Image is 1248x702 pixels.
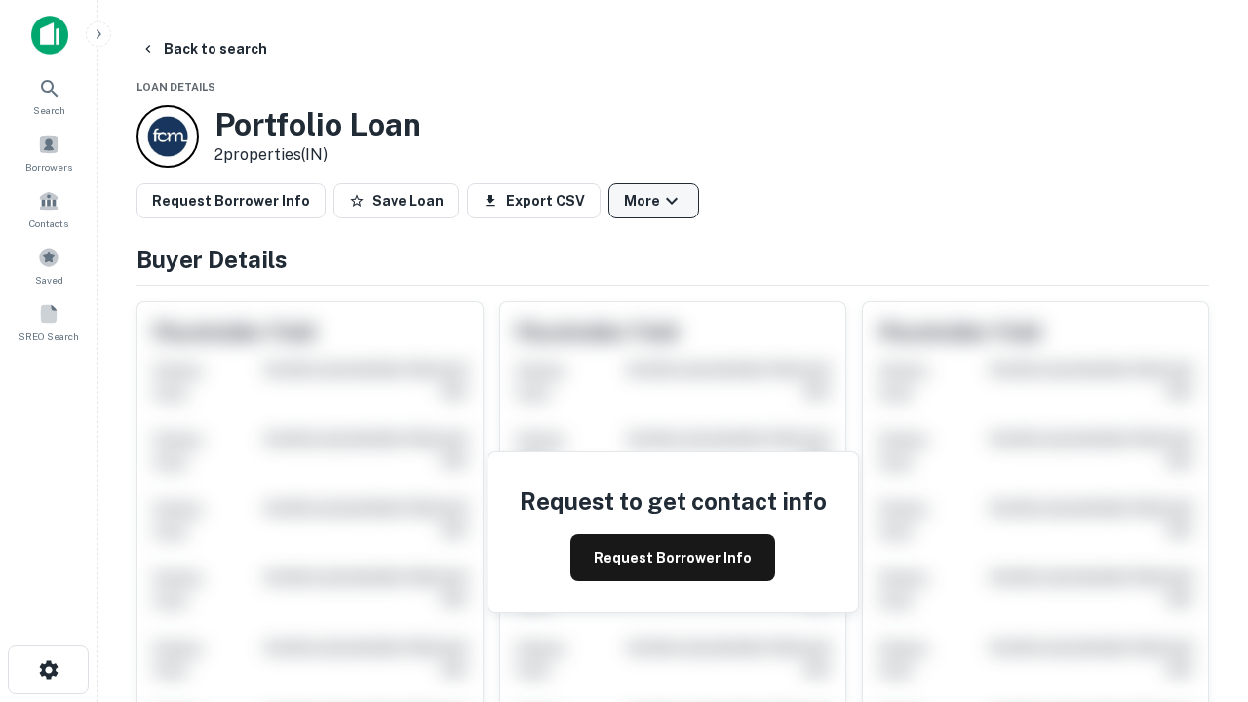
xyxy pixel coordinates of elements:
[136,183,326,218] button: Request Borrower Info
[29,215,68,231] span: Contacts
[214,106,421,143] h3: Portfolio Loan
[467,183,601,218] button: Export CSV
[570,534,775,581] button: Request Borrower Info
[136,242,1209,277] h4: Buyer Details
[19,329,79,344] span: SREO Search
[214,143,421,167] p: 2 properties (IN)
[33,102,65,118] span: Search
[31,16,68,55] img: capitalize-icon.png
[35,272,63,288] span: Saved
[6,69,92,122] a: Search
[25,159,72,175] span: Borrowers
[6,182,92,235] a: Contacts
[6,295,92,348] a: SREO Search
[6,239,92,292] a: Saved
[6,126,92,178] a: Borrowers
[136,81,215,93] span: Loan Details
[608,183,699,218] button: More
[1150,484,1248,577] iframe: Chat Widget
[133,31,275,66] button: Back to search
[333,183,459,218] button: Save Loan
[520,484,827,519] h4: Request to get contact info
